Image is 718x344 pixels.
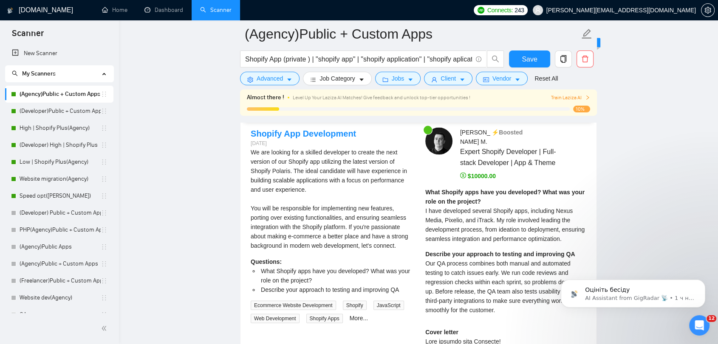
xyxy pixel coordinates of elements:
span: holder [101,277,107,284]
strong: Describe your approach to testing and improving QA [425,251,575,257]
span: caret-down [359,76,365,83]
a: (Agency)Public + Custom Apps [20,86,101,103]
a: High | Shopify Plus(Agency) [20,120,101,137]
a: New Scanner [12,45,107,62]
span: bars [310,76,316,83]
span: ⚡️Boosted [492,129,523,136]
span: Describe your approach to testing and improving QA [261,286,399,293]
a: PHP(Agency)Public + Custom Apps [20,221,101,238]
span: Client [441,74,456,83]
li: (Developer) High | Shopify Plus [5,137,113,154]
button: setting [701,3,715,17]
span: My Scanners [22,70,56,77]
li: Low | Shopify Plus(Agency) [5,154,113,171]
a: Shopify App Development [251,129,356,138]
a: homeHome [102,6,127,14]
span: Almost there ! [247,93,284,102]
li: Website dev(Agency) [5,289,113,306]
li: Speed opt(Alexey) [5,187,113,204]
span: Job Category [319,74,355,83]
span: 243 [514,6,524,15]
span: What Shopify apps have you developed? What was your role on the project? [261,268,410,284]
a: (Developer)Public + Custom Apps [20,103,101,120]
span: holder [101,210,107,216]
a: Low | Shopify Plus(Agency) [20,154,101,171]
span: Connects: [487,6,513,15]
a: Speed opt([PERSON_NAME]) [20,187,101,204]
input: Search Freelance Jobs... [245,54,472,64]
li: (Developer)Public + Custom Apps [5,103,113,120]
span: idcard [483,76,489,83]
span: Vendor [492,74,511,83]
span: caret-down [407,76,413,83]
span: setting [247,76,253,83]
span: caret-down [286,76,292,83]
span: holder [101,260,107,267]
span: 12 [707,315,716,322]
strong: Cover letter [425,329,458,336]
span: Shopify [343,301,367,310]
input: Scanner name... [245,23,579,45]
span: I have developed several Shopify apps, including Nexus Media, Pixelio, and iTrack. My role involv... [425,207,585,242]
li: High | Shopify Plus(Agency) [5,120,113,137]
span: holder [101,91,107,98]
span: user [535,7,541,13]
span: user [431,76,437,83]
li: (Agency)Public Apps [5,238,113,255]
span: Train Laziza AI [551,94,590,102]
li: PHP(Agency)Public + Custom Apps [5,221,113,238]
span: holder [101,311,107,318]
span: Level Up Your Laziza AI Matches! Give feedback and unlock top-tier opportunities ! [293,95,470,101]
button: userClientcaret-down [424,72,472,85]
strong: What Shopify apps have you developed? What was your role on the project? [425,189,585,205]
div: We are looking for a skilled developer to create the next version of our Shopify app utilizing th... [251,148,412,250]
button: copy [555,50,572,67]
li: Website migration(Agency) [5,171,113,187]
span: dollar [460,173,466,179]
li: QA [5,306,113,323]
span: search [487,55,503,63]
li: New Scanner [5,45,113,62]
img: c1zmAWisTHziSa3_WcamrUCUCnFMC0MGmHuYXGxJ0Fg_6K1VvEHJSMasMTSBmg5ptU [425,128,452,155]
a: (Agency)Public + Custom Apps [20,255,101,272]
span: holder [101,227,107,233]
span: delete [577,55,593,63]
a: Reset All [534,74,558,83]
span: caret-down [459,76,465,83]
button: Save [509,50,550,67]
li: (Freelancer)Public + Custom Apps [5,272,113,289]
a: QA [20,306,101,323]
span: Our QA process combines both manual and automated testing to catch issues early. We run code revi... [425,260,582,313]
span: Save [522,54,537,64]
a: More... [350,315,368,322]
span: holder [101,159,107,165]
span: holder [101,193,107,199]
a: (Developer) High | Shopify Plus [20,137,101,154]
li: (Agency)Public + Custom Apps [5,86,113,103]
iframe: Intercom notifications сообщение [548,262,718,321]
span: holder [101,108,107,115]
li: (Agency)Public + Custom Apps [5,255,113,272]
span: copy [555,55,571,63]
span: info-circle [476,56,481,62]
span: edit [581,28,592,39]
span: holder [101,142,107,148]
span: folder [382,76,388,83]
span: Web Development [251,314,300,323]
a: setting [701,7,715,14]
a: (Agency)Public Apps [20,238,101,255]
a: searchScanner [200,6,232,14]
strong: Questions: [251,258,282,265]
span: $10000.00 [460,173,496,179]
span: caret-down [514,76,520,83]
button: delete [577,50,594,67]
div: [DATE] [251,140,356,148]
span: Advanced [257,74,283,83]
span: JavaScript [373,301,404,310]
span: [PERSON_NAME] M . [460,129,490,145]
span: right [585,95,590,100]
